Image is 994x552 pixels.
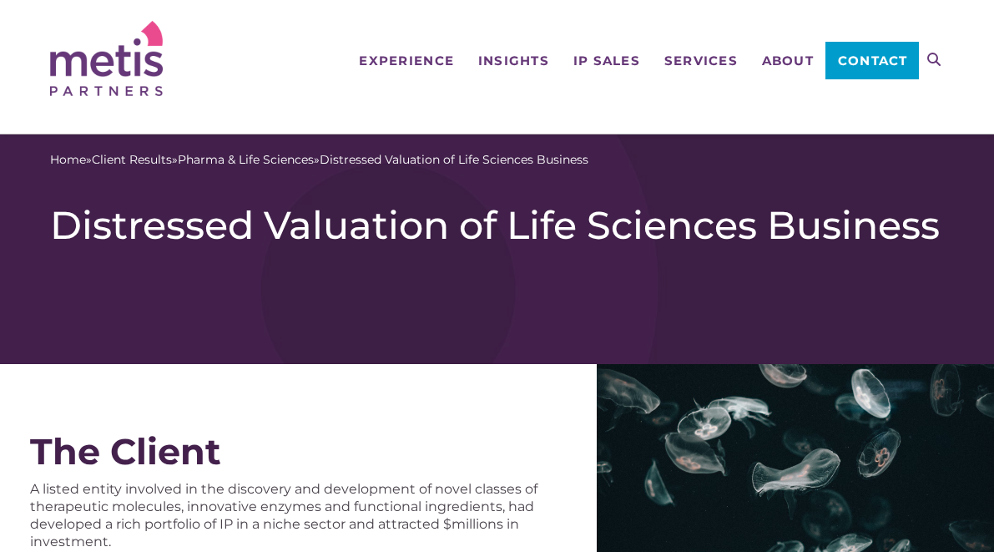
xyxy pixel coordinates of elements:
span: Experience [359,54,454,67]
a: Pharma & Life Sciences [178,151,314,169]
span: » » » [50,151,588,169]
a: Client Results [92,151,172,169]
a: Home [50,151,86,169]
span: Services [664,54,738,67]
p: A listed entity involved in the discovery and development of novel classes of therapeutic molecul... [30,480,567,550]
span: Distressed Valuation of Life Sciences Business [320,151,588,169]
img: Metis Partners [50,21,163,96]
span: Contact [838,54,908,67]
h1: Distressed Valuation of Life Sciences Business [50,202,945,249]
span: About [762,54,814,67]
div: The Client [30,431,567,472]
span: IP Sales [573,54,640,67]
span: Insights [478,54,549,67]
a: Contact [825,42,920,79]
